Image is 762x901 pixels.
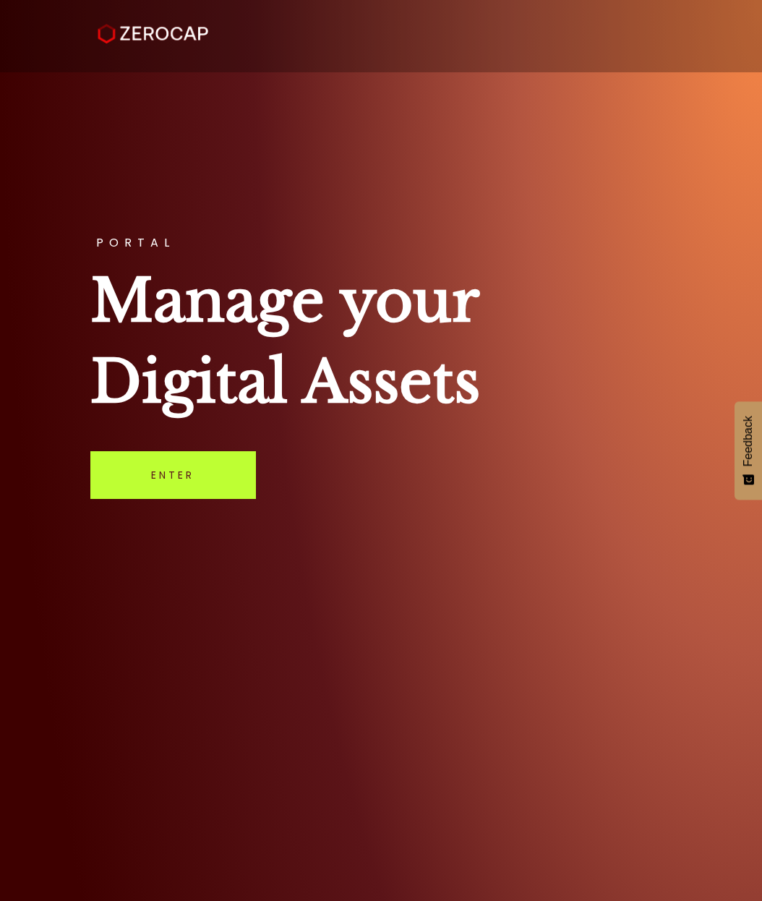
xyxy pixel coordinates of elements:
[90,237,672,249] h3: PORTAL
[742,416,755,466] span: Feedback
[98,24,208,44] img: ZeroCap
[735,401,762,500] button: Feedback - Show survey
[90,451,256,499] a: Enter
[90,260,672,422] h1: Manage your Digital Assets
